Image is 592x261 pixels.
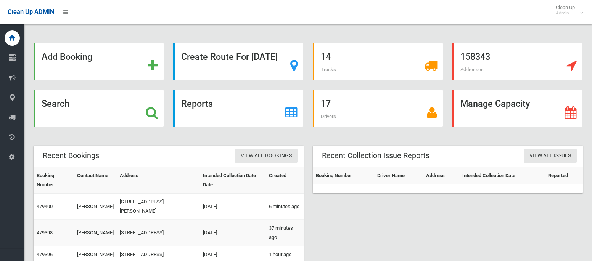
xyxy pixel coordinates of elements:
[235,149,298,163] a: View All Bookings
[452,43,583,80] a: 158343 Addresses
[556,10,575,16] small: Admin
[34,148,108,163] header: Recent Bookings
[313,43,443,80] a: 14 Trucks
[117,220,200,246] td: [STREET_ADDRESS]
[117,194,200,220] td: [STREET_ADDRESS][PERSON_NAME]
[460,98,530,109] strong: Manage Capacity
[173,43,304,80] a: Create Route For [DATE]
[321,51,331,62] strong: 14
[266,220,304,246] td: 37 minutes ago
[37,251,53,257] a: 479396
[321,98,331,109] strong: 17
[313,167,374,184] th: Booking Number
[8,8,54,16] span: Clean Up ADMIN
[374,167,423,184] th: Driver Name
[42,98,69,109] strong: Search
[34,167,74,194] th: Booking Number
[313,148,439,163] header: Recent Collection Issue Reports
[200,167,266,194] th: Intended Collection Date Date
[460,67,484,72] span: Addresses
[37,203,53,209] a: 479400
[321,114,336,119] span: Drivers
[266,167,304,194] th: Created
[266,194,304,220] td: 6 minutes ago
[74,194,117,220] td: [PERSON_NAME]
[37,230,53,235] a: 479398
[34,90,164,127] a: Search
[545,167,583,184] th: Reported
[74,220,117,246] td: [PERSON_NAME]
[459,167,545,184] th: Intended Collection Date
[321,67,336,72] span: Trucks
[423,167,459,184] th: Address
[181,98,213,109] strong: Reports
[460,51,490,62] strong: 158343
[34,43,164,80] a: Add Booking
[200,194,266,220] td: [DATE]
[552,5,582,16] span: Clean Up
[181,51,278,62] strong: Create Route For [DATE]
[452,90,583,127] a: Manage Capacity
[200,220,266,246] td: [DATE]
[313,90,443,127] a: 17 Drivers
[173,90,304,127] a: Reports
[42,51,92,62] strong: Add Booking
[524,149,577,163] a: View All Issues
[117,167,200,194] th: Address
[74,167,117,194] th: Contact Name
